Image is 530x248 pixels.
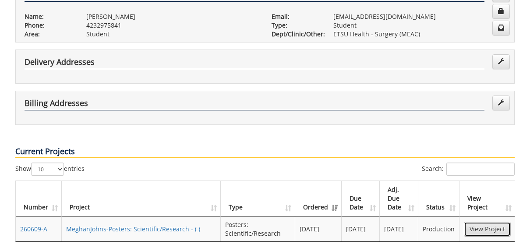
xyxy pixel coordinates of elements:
td: Production [418,216,459,241]
a: View Project [464,222,511,237]
input: Search: [446,163,515,176]
label: Show entries [15,163,85,176]
h4: Delivery Addresses [25,58,484,69]
th: Number: activate to sort column ascending [16,181,62,216]
p: 4232975841 [86,21,258,30]
a: Edit Addresses [492,54,510,69]
label: Search: [422,163,515,176]
td: [DATE] [295,216,342,241]
p: Phone: [25,21,73,30]
select: Showentries [31,163,64,176]
p: Student [86,30,258,39]
h4: Billing Addresses [25,99,484,110]
th: Due Date: activate to sort column ascending [342,181,380,216]
p: ETSU Health - Surgery (MEAC) [333,30,505,39]
th: Project: activate to sort column ascending [62,181,221,216]
p: Current Projects [15,146,515,158]
p: [PERSON_NAME] [86,12,258,21]
a: 260609-A [20,225,47,233]
p: Email: [272,12,320,21]
a: Change Communication Preferences [492,21,510,35]
td: [DATE] [342,216,380,241]
th: View Project: activate to sort column ascending [459,181,515,216]
th: Adj. Due Date: activate to sort column ascending [380,181,418,216]
a: Edit Addresses [492,96,510,110]
td: [DATE] [380,216,418,241]
p: Name: [25,12,73,21]
p: Area: [25,30,73,39]
a: MeghanJohns-Posters: Scientific/Research - ( ) [66,225,200,233]
th: Type: activate to sort column ascending [221,181,295,216]
th: Status: activate to sort column ascending [418,181,459,216]
p: [EMAIL_ADDRESS][DOMAIN_NAME] [333,12,505,21]
td: Posters: Scientific/Research [221,216,295,241]
p: Type: [272,21,320,30]
p: Student [333,21,505,30]
th: Ordered: activate to sort column ascending [295,181,342,216]
p: Dept/Clinic/Other: [272,30,320,39]
a: Change Password [492,4,510,19]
